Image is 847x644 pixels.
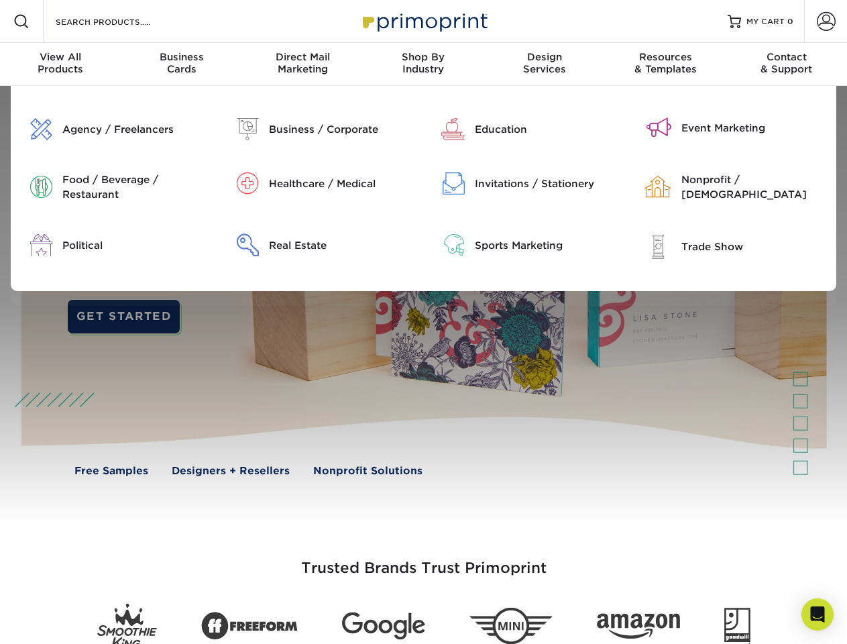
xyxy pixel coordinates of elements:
img: Goodwill [724,608,750,644]
span: Shop By [363,51,484,63]
img: Primoprint [357,7,491,36]
span: MY CART [746,16,785,28]
a: Resources& Templates [605,43,726,86]
div: Open Intercom Messenger [801,598,834,631]
div: Cards [121,51,241,75]
div: Services [484,51,605,75]
span: 0 [787,17,793,26]
img: Google [342,612,425,640]
div: & Support [726,51,847,75]
div: & Templates [605,51,726,75]
span: Design [484,51,605,63]
a: Direct MailMarketing [242,43,363,86]
span: Resources [605,51,726,63]
a: Shop ByIndustry [363,43,484,86]
a: Contact& Support [726,43,847,86]
span: Business [121,51,241,63]
span: Direct Mail [242,51,363,63]
input: SEARCH PRODUCTS..... [54,13,185,30]
div: Industry [363,51,484,75]
h3: Trusted Brands Trust Primoprint [32,527,816,593]
a: BusinessCards [121,43,241,86]
a: DesignServices [484,43,605,86]
div: Marketing [242,51,363,75]
img: Amazon [597,614,680,639]
span: Contact [726,51,847,63]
